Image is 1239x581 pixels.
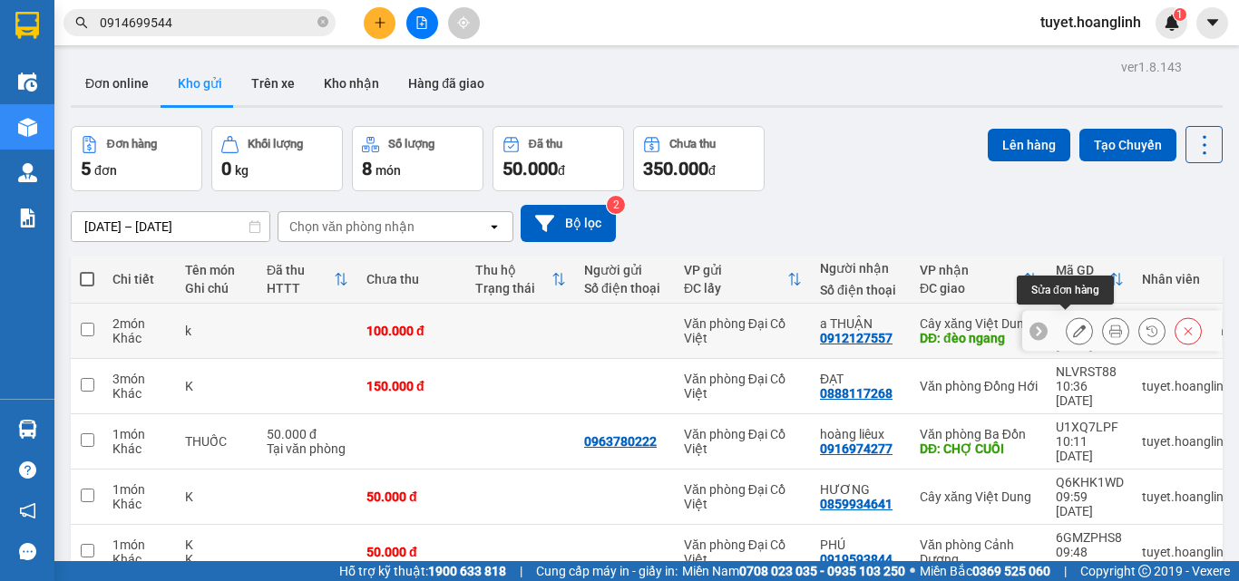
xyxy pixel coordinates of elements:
div: HTTT [267,281,334,295]
div: Nhân viên [1142,272,1231,286]
div: Số điện thoại [584,281,666,295]
div: k [185,324,249,338]
div: ĐC lấy [684,281,787,295]
div: 0912127557 [820,331,893,345]
div: 100.000 đ [366,324,457,338]
span: Miền Nam [682,561,905,581]
div: Văn phòng Ba Đồn [920,427,1038,441]
div: Sửa đơn hàng [1066,317,1093,344]
button: file-add [406,7,438,39]
div: 2 món [112,316,167,331]
div: Trạng thái [475,281,551,295]
div: 0888117268 [820,386,893,401]
button: Kho gửi [163,62,237,105]
button: Khối lượng0kg [211,126,343,191]
img: warehouse-icon [18,118,37,137]
input: Tìm tên, số ĐT hoặc mã đơn [100,13,314,33]
div: 6GMZPHS8 [1056,530,1124,545]
div: 09:48 [DATE] [1056,545,1124,574]
span: 5 [81,158,91,179]
div: 50.000 đ [267,427,348,441]
div: Văn phòng Đại Cồ Việt [684,482,802,511]
div: HƯƠNG [820,482,902,497]
img: warehouse-icon [18,73,37,92]
span: kg [235,163,249,178]
div: a THUẬN [820,316,902,331]
div: Chọn văn phòng nhận [289,218,415,236]
span: caret-down [1205,15,1221,31]
div: 09:59 [DATE] [1056,489,1124,518]
div: tuyet.hoanglinh [1142,545,1231,559]
button: Lên hàng [988,129,1070,161]
div: Đơn hàng [107,138,157,150]
strong: 0369 525 060 [972,564,1050,578]
div: Khác [112,386,167,401]
th: Toggle SortBy [258,256,357,304]
span: đ [558,163,565,178]
h1: Giao dọc đường [95,105,335,230]
strong: 0708 023 035 - 0935 103 250 [739,564,905,578]
div: Sửa đơn hàng [1017,276,1114,305]
div: Đã thu [267,263,334,277]
strong: 1900 633 818 [428,564,506,578]
div: Khác [112,441,167,456]
span: Hỗ trợ kỹ thuật: [339,561,506,581]
div: THUỐC [185,434,249,449]
div: ĐẠT [820,372,902,386]
span: đơn [94,163,117,178]
span: món [376,163,401,178]
div: K [185,379,249,393]
span: | [1064,561,1067,581]
div: K [185,489,249,504]
div: Văn phòng Đại Cồ Việt [684,427,802,456]
div: tuyet.hoanglinh [1142,379,1231,393]
img: warehouse-icon [18,163,37,182]
span: close-circle [317,16,328,27]
input: Select a date range. [72,212,269,241]
button: Bộ lọc [521,205,616,242]
div: 0916974277 [820,441,893,456]
div: Ghi chú [185,281,249,295]
img: solution-icon [18,208,37,228]
svg: open [487,219,502,234]
div: VP nhận [920,263,1023,277]
div: VP gửi [684,263,787,277]
div: Số lượng [388,138,434,150]
span: question-circle [19,461,36,479]
div: hoàng liêux [820,427,902,441]
button: aim [448,7,480,39]
div: Đã thu [529,138,562,150]
div: 10:36 [DATE] [1056,379,1124,408]
div: Tại văn phòng [267,441,348,456]
span: Miền Bắc [920,561,1050,581]
div: Văn phòng Cảnh Dương [920,537,1038,566]
span: message [19,543,36,560]
div: ĐC giao [920,281,1023,295]
span: 350.000 [643,158,708,179]
div: 1 món [112,482,167,497]
th: Toggle SortBy [466,256,575,304]
button: caret-down [1196,7,1228,39]
img: logo-vxr [15,12,39,39]
span: copyright [1138,565,1151,577]
div: 3 món [112,372,167,386]
div: Số điện thoại [820,283,902,297]
img: icon-new-feature [1164,15,1180,31]
div: Người nhận [820,261,902,276]
div: Văn phòng Đại Cồ Việt [684,372,802,401]
button: Chưa thu350.000đ [633,126,765,191]
div: Chưa thu [669,138,716,150]
button: Đơn hàng5đơn [71,126,202,191]
div: Q6KHK1WD [1056,475,1124,489]
button: Hàng đã giao [394,62,499,105]
div: Cây xăng Việt Dung [920,489,1038,504]
th: Toggle SortBy [1047,256,1133,304]
span: Cung cấp máy in - giấy in: [536,561,678,581]
div: Chưa thu [366,272,457,286]
div: Thu hộ [475,263,551,277]
button: Kho nhận [309,62,394,105]
sup: 2 [607,196,625,214]
div: NLVRST88 [1056,364,1124,379]
div: Tên món [185,263,249,277]
div: 0859934641 [820,497,893,511]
